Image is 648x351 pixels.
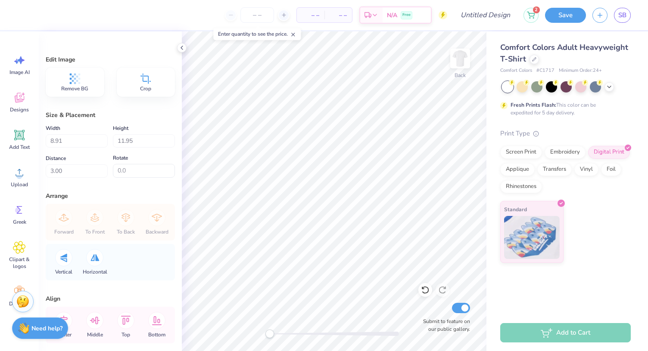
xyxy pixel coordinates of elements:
[302,11,319,20] span: – –
[140,85,151,92] span: Crop
[601,163,621,176] div: Foil
[46,191,175,200] div: Arrange
[113,123,128,133] label: Height
[545,8,586,23] button: Save
[56,331,72,338] span: Center
[5,256,34,270] span: Clipart & logos
[618,10,626,20] span: SB
[511,101,617,117] div: This color can be expedited for 5 day delivery.
[9,69,30,76] span: Image AI
[588,146,630,159] div: Digital Print
[504,205,527,214] span: Standard
[504,216,560,259] img: Standard
[213,28,301,40] div: Enter quantity to see the price.
[83,268,107,275] span: Horizontal
[574,163,598,176] div: Vinyl
[113,153,128,163] label: Rotate
[402,12,411,18] span: Free
[265,329,274,338] div: Accessibility label
[9,300,30,307] span: Decorate
[454,6,517,24] input: Untitled Design
[523,8,539,23] button: 2
[500,163,535,176] div: Applique
[61,85,88,92] span: Remove BG
[500,42,628,64] span: Comfort Colors Adult Heavyweight T-Shirt
[9,144,30,151] span: Add Text
[46,55,175,64] div: Edit Image
[46,153,66,163] label: Distance
[452,50,469,67] img: Back
[500,146,542,159] div: Screen Print
[536,67,555,74] span: # C1717
[46,294,175,303] div: Align
[330,11,347,20] span: – –
[55,268,72,275] span: Vertical
[31,324,62,333] strong: Need help?
[148,331,165,338] span: Bottom
[614,8,631,23] a: SB
[455,71,466,79] div: Back
[500,67,532,74] span: Comfort Colors
[418,317,470,333] label: Submit to feature on our public gallery.
[240,7,274,23] input: – –
[13,219,26,225] span: Greek
[545,146,586,159] div: Embroidery
[10,106,29,113] span: Designs
[121,331,130,338] span: Top
[500,180,542,193] div: Rhinestones
[533,6,540,13] span: 2
[46,123,60,133] label: Width
[511,102,556,108] strong: Fresh Prints Flash:
[11,181,28,188] span: Upload
[559,67,602,74] span: Minimum Order: 24 +
[46,111,175,120] div: Size & Placement
[87,331,103,338] span: Middle
[500,129,631,139] div: Print Type
[387,11,397,20] span: N/A
[537,163,572,176] div: Transfers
